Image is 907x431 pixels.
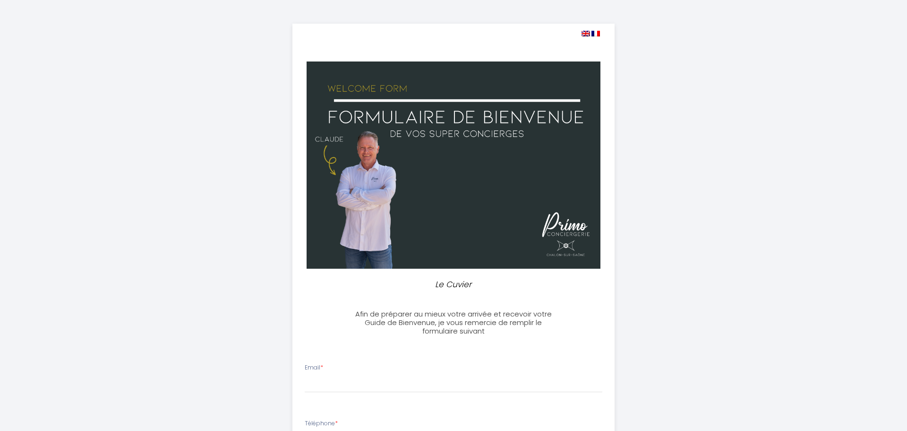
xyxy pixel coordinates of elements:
[582,31,590,36] img: en.png
[305,419,338,428] label: Téléphone
[305,363,323,372] label: Email
[348,310,558,335] h3: Afin de préparer au mieux votre arrivée et recevoir votre Guide de Bienvenue, je vous remercie de...
[352,278,555,291] p: Le Cuvier
[591,31,600,36] img: fr.png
